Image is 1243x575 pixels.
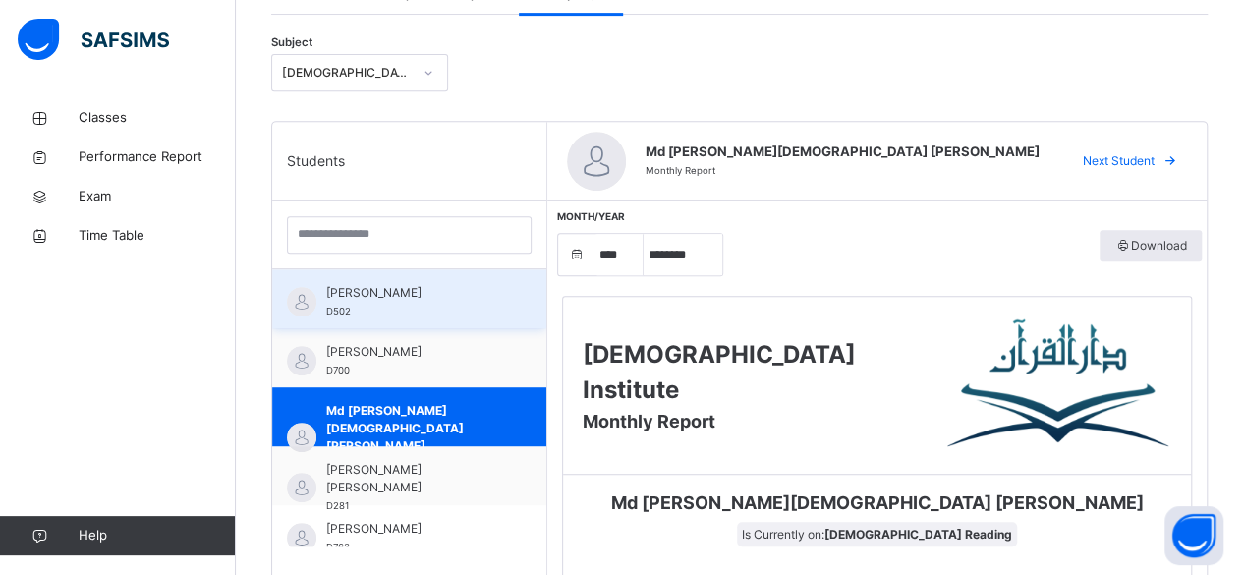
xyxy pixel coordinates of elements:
span: [PERSON_NAME] [326,284,502,302]
img: default.svg [567,132,626,191]
span: D763 [326,542,350,552]
span: Students [287,150,345,171]
img: default.svg [287,346,316,375]
span: Exam [79,187,236,206]
span: Help [79,526,235,546]
span: D281 [326,500,349,511]
span: Md [PERSON_NAME][DEMOGRAPHIC_DATA] [PERSON_NAME] [578,489,1176,516]
span: Month/Year [557,210,625,222]
span: [PERSON_NAME] [326,520,502,538]
span: [DEMOGRAPHIC_DATA] Institute [583,340,856,404]
span: Monthly Report [583,411,715,431]
span: Next Student [1083,152,1155,170]
span: Md [PERSON_NAME][DEMOGRAPHIC_DATA] [PERSON_NAME] [646,143,1047,162]
span: D502 [326,306,351,316]
img: default.svg [287,423,316,452]
button: Open asap [1164,506,1223,565]
span: [PERSON_NAME] [326,343,502,361]
span: Is Currently on: [737,522,1017,546]
span: Subject [271,34,312,51]
div: [DEMOGRAPHIC_DATA] Reading [282,64,412,82]
span: Md [PERSON_NAME][DEMOGRAPHIC_DATA] [PERSON_NAME] [326,402,502,455]
span: Classes [79,108,236,128]
img: safsims [18,19,169,60]
b: [DEMOGRAPHIC_DATA] Reading [824,527,1012,542]
span: Download [1114,237,1187,255]
span: Performance Report [79,147,236,167]
span: Monthly Report [646,165,715,176]
span: Time Table [79,226,236,246]
span: [PERSON_NAME] [PERSON_NAME] [326,461,502,496]
img: default.svg [287,287,316,316]
img: Darul Quran Institute [947,316,1171,454]
span: D700 [326,365,350,375]
img: default.svg [287,473,316,502]
img: default.svg [287,523,316,552]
